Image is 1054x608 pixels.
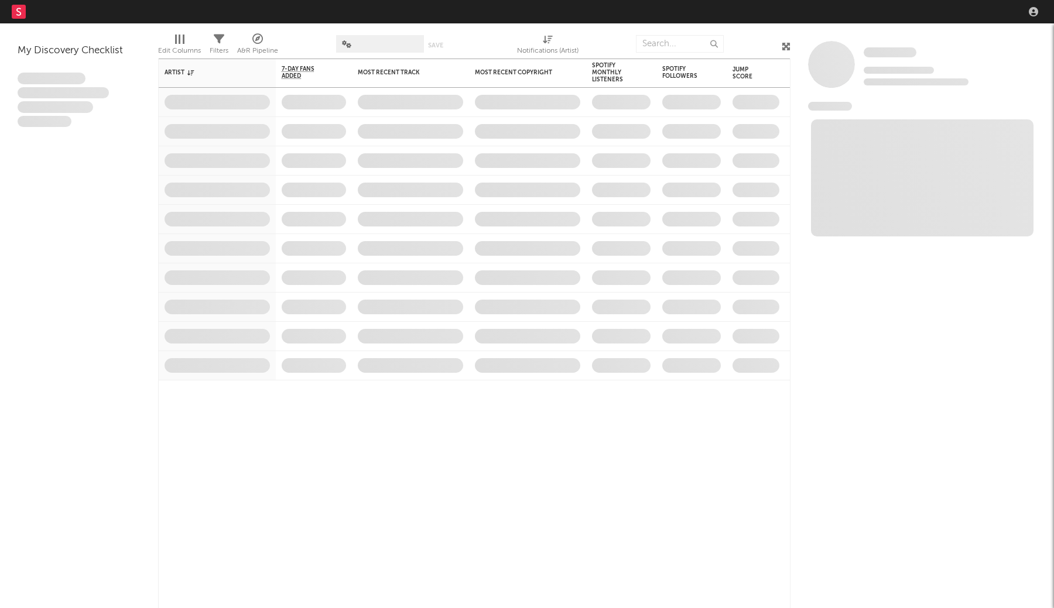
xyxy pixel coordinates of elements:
div: Filters [210,44,228,58]
span: Praesent ac interdum [18,101,93,113]
div: Notifications (Artist) [517,44,579,58]
div: Artist [165,69,252,76]
div: A&R Pipeline [237,44,278,58]
div: My Discovery Checklist [18,44,141,58]
input: Search... [636,35,724,53]
span: Lorem ipsum dolor [18,73,85,84]
div: Edit Columns [158,29,201,63]
div: Edit Columns [158,44,201,58]
button: Save [428,42,443,49]
div: A&R Pipeline [237,29,278,63]
div: Jump Score [733,66,762,80]
div: Filters [210,29,228,63]
span: News Feed [808,102,852,111]
div: Notifications (Artist) [517,29,579,63]
div: Spotify Monthly Listeners [592,62,633,83]
div: Most Recent Copyright [475,69,563,76]
span: 0 fans last week [864,78,969,85]
span: 7-Day Fans Added [282,66,328,80]
a: Some Artist [864,47,916,59]
span: Integer aliquet in purus et [18,87,109,99]
span: Aliquam viverra [18,116,71,128]
div: Most Recent Track [358,69,446,76]
div: Spotify Followers [662,66,703,80]
span: Tracking Since: [DATE] [864,67,934,74]
span: Some Artist [864,47,916,57]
